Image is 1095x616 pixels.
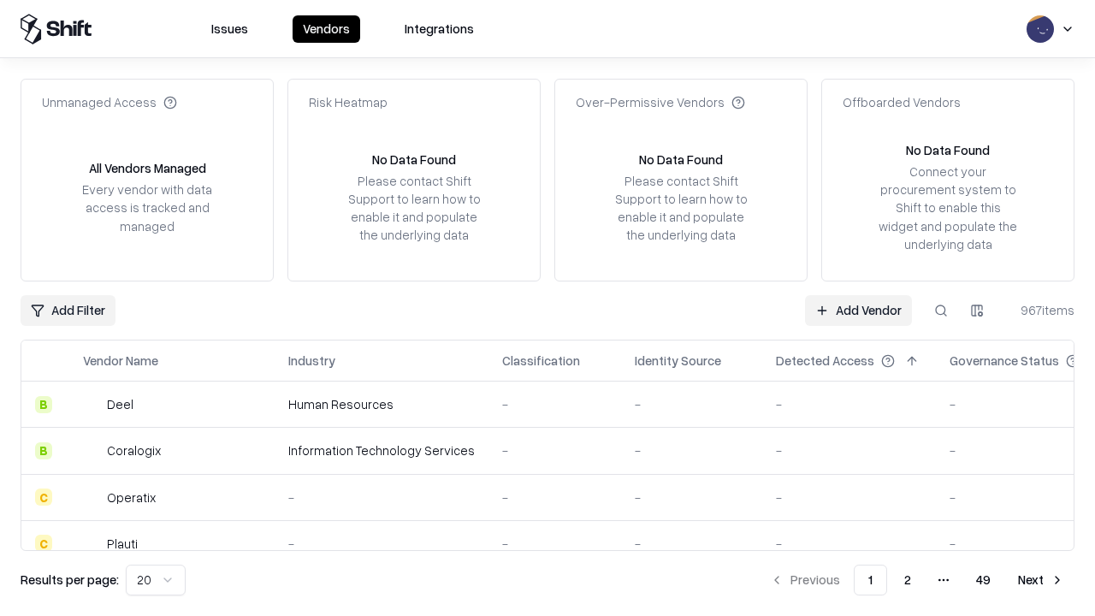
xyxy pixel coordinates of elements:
[107,535,138,553] div: Plauti
[776,441,922,459] div: -
[293,15,360,43] button: Vendors
[107,395,133,413] div: Deel
[83,535,100,552] img: Plauti
[394,15,484,43] button: Integrations
[201,15,258,43] button: Issues
[21,571,119,589] p: Results per page:
[635,535,749,553] div: -
[83,352,158,370] div: Vendor Name
[288,489,475,506] div: -
[288,352,335,370] div: Industry
[288,441,475,459] div: Information Technology Services
[35,535,52,552] div: C
[805,295,912,326] a: Add Vendor
[776,489,922,506] div: -
[42,93,177,111] div: Unmanaged Access
[107,489,156,506] div: Operatix
[288,535,475,553] div: -
[843,93,961,111] div: Offboarded Vendors
[502,535,607,553] div: -
[35,396,52,413] div: B
[35,442,52,459] div: B
[83,489,100,506] img: Operatix
[21,295,115,326] button: Add Filter
[576,93,745,111] div: Over-Permissive Vendors
[776,395,922,413] div: -
[635,352,721,370] div: Identity Source
[107,441,161,459] div: Coralogix
[502,395,607,413] div: -
[906,141,990,159] div: No Data Found
[950,352,1059,370] div: Governance Status
[502,352,580,370] div: Classification
[309,93,388,111] div: Risk Heatmap
[635,489,749,506] div: -
[760,565,1074,595] nav: pagination
[35,489,52,506] div: C
[1008,565,1074,595] button: Next
[776,352,874,370] div: Detected Access
[635,395,749,413] div: -
[83,396,100,413] img: Deel
[288,395,475,413] div: Human Resources
[854,565,887,595] button: 1
[891,565,925,595] button: 2
[610,172,752,245] div: Please contact Shift Support to learn how to enable it and populate the underlying data
[1006,301,1074,319] div: 967 items
[502,441,607,459] div: -
[776,535,922,553] div: -
[962,565,1004,595] button: 49
[83,442,100,459] img: Coralogix
[635,441,749,459] div: -
[502,489,607,506] div: -
[639,151,723,169] div: No Data Found
[89,159,206,177] div: All Vendors Managed
[372,151,456,169] div: No Data Found
[343,172,485,245] div: Please contact Shift Support to learn how to enable it and populate the underlying data
[76,181,218,234] div: Every vendor with data access is tracked and managed
[877,163,1019,253] div: Connect your procurement system to Shift to enable this widget and populate the underlying data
